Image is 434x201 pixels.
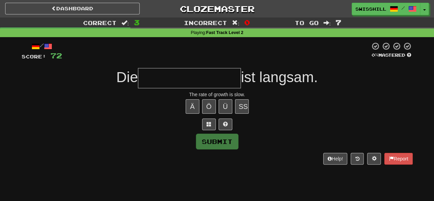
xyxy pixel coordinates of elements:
button: Ö [202,99,216,114]
span: : [323,20,331,26]
span: ist langsam. [241,69,318,85]
span: To go [294,19,318,26]
button: Round history (alt+y) [351,153,364,165]
span: 3 [134,18,140,26]
button: Switch sentence to multiple choice alt+p [202,119,216,130]
div: Mastered [370,52,413,58]
span: : [121,20,129,26]
span: Incorrect [184,19,227,26]
span: 7 [336,18,341,26]
button: Report [384,153,412,165]
button: Ü [219,99,232,114]
div: / [22,42,62,51]
span: Correct [83,19,117,26]
button: Single letter hint - you only get 1 per sentence and score half the points! alt+h [219,119,232,130]
button: SS [235,99,249,114]
div: The rate of growth is slow. [22,91,413,98]
span: / [401,5,405,10]
span: Die [116,69,138,85]
span: SwissHill [355,6,386,12]
button: Help! [323,153,348,165]
a: Dashboard [5,3,140,14]
button: Submit [196,134,238,149]
strong: Fast Track Level 2 [206,30,244,35]
span: Score: [22,54,46,59]
span: 0 [244,18,250,26]
button: Ä [186,99,199,114]
span: : [232,20,239,26]
span: 0 % [372,52,378,58]
span: 72 [50,51,62,60]
a: SwissHill / [352,3,420,15]
a: Clozemaster [150,3,284,15]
